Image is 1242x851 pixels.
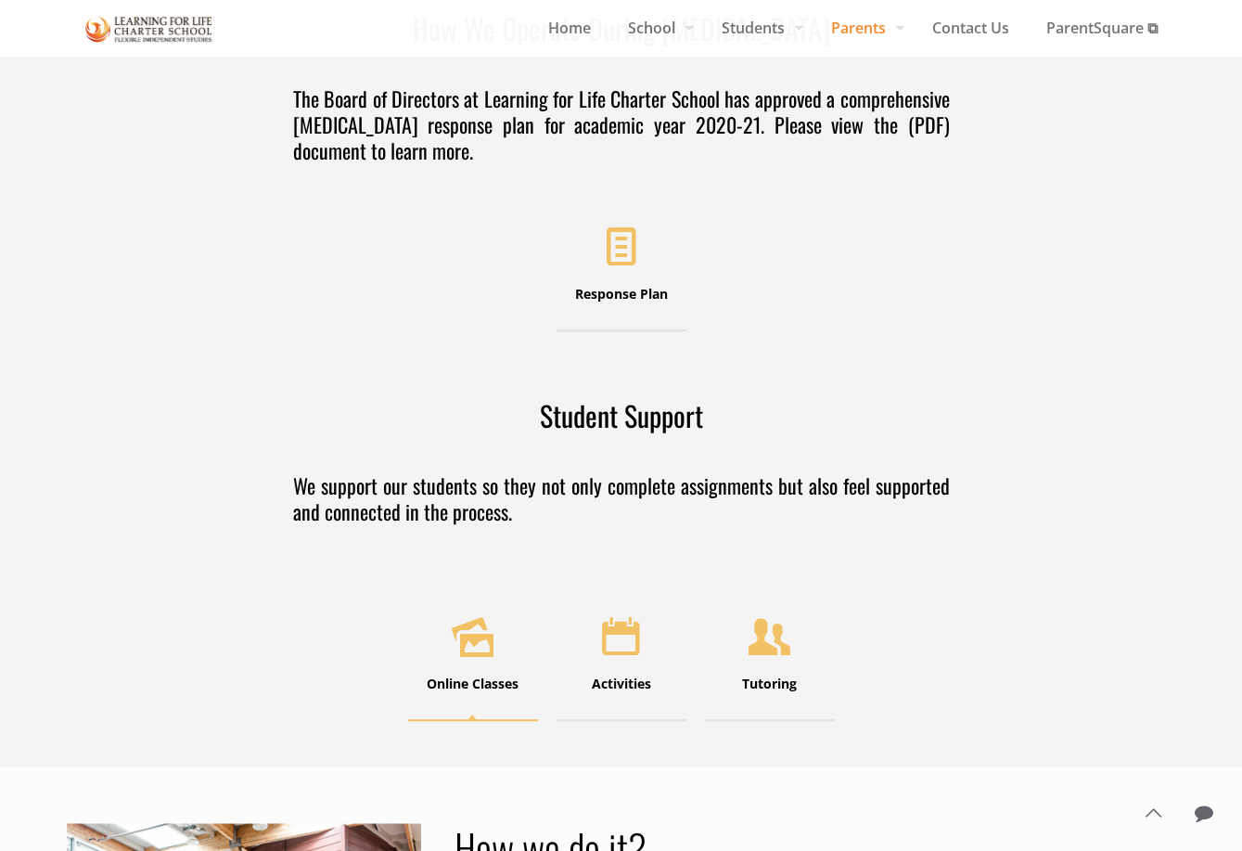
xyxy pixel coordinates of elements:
h3: Student Support [293,397,950,434]
a: Back to top icon [1133,793,1172,832]
span: Parents [813,14,914,42]
span: Online Classes [427,675,519,692]
a: Online Classes [408,591,538,721]
img: How We Operate [85,13,213,45]
span: Activities [592,675,651,692]
a: Tutoring [705,591,835,721]
span: Home [530,14,609,42]
span: Contact Us [914,14,1028,42]
h4: We support our students so they not only complete assignments but also feel supported and connect... [293,472,950,524]
span: Tutoring [742,675,797,692]
span: Response Plan [575,285,668,303]
span: ParentSquare ⧉ [1028,14,1176,42]
a: Response Plan [557,201,686,331]
span: School [609,14,703,42]
span: Students [703,14,813,42]
a: Activities [557,591,686,721]
h4: The Board of Directors at Learning for Life Charter School has approved a comprehensive [MEDICAL_... [293,85,950,163]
